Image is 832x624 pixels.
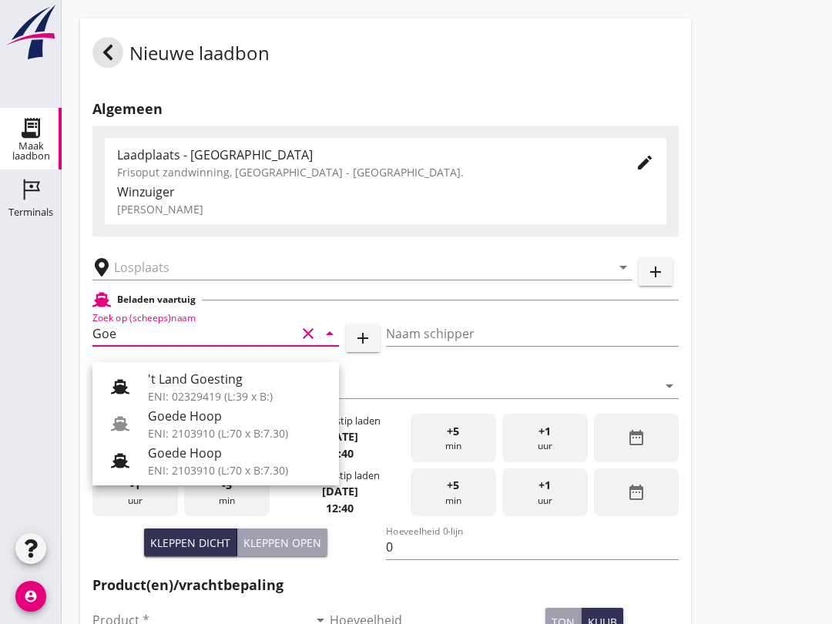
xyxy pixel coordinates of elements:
[150,535,230,551] div: Kleppen dicht
[117,146,611,164] div: Laadplaats - [GEOGRAPHIC_DATA]
[627,483,646,502] i: date_range
[144,528,237,556] button: Kleppen dicht
[326,501,354,515] strong: 12:40
[148,388,327,404] div: ENI: 02329419 (L:39 x B:)
[92,37,270,74] div: Nieuwe laadbon
[299,324,317,343] i: clear
[538,477,551,494] span: +1
[15,581,46,612] i: account_circle
[538,423,551,440] span: +1
[411,468,496,517] div: min
[322,484,358,498] strong: [DATE]
[354,329,372,347] i: add
[386,535,679,559] input: Hoeveelheid 0-lijn
[326,446,354,461] strong: 11:40
[502,414,588,462] div: uur
[117,164,611,180] div: Frisoput zandwinning, [GEOGRAPHIC_DATA] - [GEOGRAPHIC_DATA].
[322,429,358,444] strong: [DATE]
[636,153,654,172] i: edit
[300,468,380,483] div: Eindtijdstip laden
[614,258,632,277] i: arrow_drop_down
[386,321,679,346] input: Naam schipper
[184,468,270,517] div: min
[148,425,327,441] div: ENI: 2103910 (L:70 x B:7.30)
[114,255,589,280] input: Losplaats
[8,207,53,217] div: Terminals
[92,468,178,517] div: uur
[117,293,196,307] h2: Beladen vaartuig
[320,324,339,343] i: arrow_drop_down
[237,528,327,556] button: Kleppen open
[117,201,654,217] div: [PERSON_NAME]
[660,377,679,395] i: arrow_drop_down
[148,444,327,462] div: Goede Hoop
[447,423,459,440] span: +5
[299,414,381,428] div: Starttijdstip laden
[117,183,654,201] div: Winzuiger
[148,462,327,478] div: ENI: 2103910 (L:70 x B:7.30)
[92,99,679,119] h2: Algemeen
[502,468,588,517] div: uur
[411,414,496,462] div: min
[148,370,327,388] div: 't Land Goesting
[148,407,327,425] div: Goede Hoop
[92,321,296,346] input: Zoek op (scheeps)naam
[92,575,679,595] h2: Product(en)/vrachtbepaling
[3,4,59,61] img: logo-small.a267ee39.svg
[447,477,459,494] span: +5
[646,263,665,281] i: add
[627,428,646,447] i: date_range
[243,535,321,551] div: Kleppen open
